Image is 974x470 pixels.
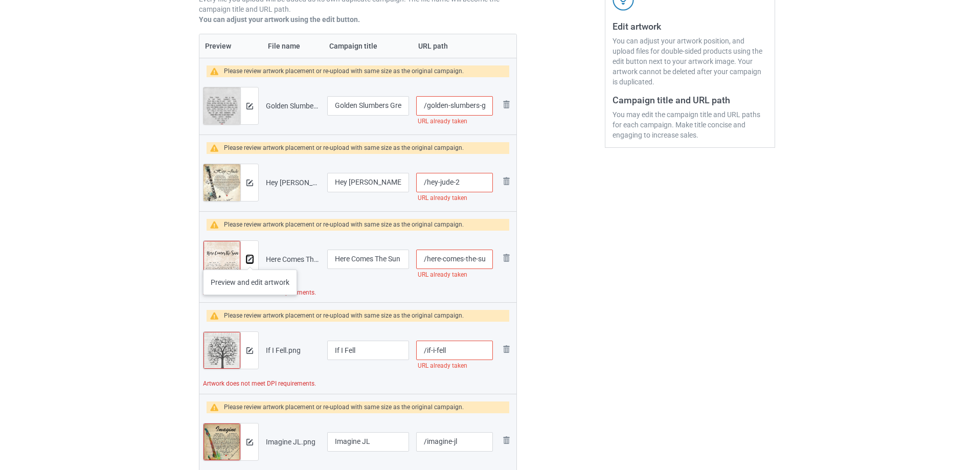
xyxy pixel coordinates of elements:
[500,175,512,187] img: svg+xml;base64,PD94bWwgdmVyc2lvbj0iMS4wIiBlbmNvZGluZz0iVVRGLTgiPz4KPHN2ZyB3aWR0aD0iMjhweCIgaGVpZ2...
[199,34,262,58] th: Preview
[224,142,464,154] div: Please review artwork placement or re-upload with same size as the original campaign.
[416,360,493,372] div: URL already taken
[224,219,464,231] div: Please review artwork placement or re-upload with same size as the original campaign.
[246,439,253,445] img: svg+xml;base64,PD94bWwgdmVyc2lvbj0iMS4wIiBlbmNvZGluZz0iVVRGLTgiPz4KPHN2ZyB3aWR0aD0iMTRweCIgaGVpZ2...
[224,65,464,77] div: Please review artwork placement or re-upload with same size as the original campaign.
[246,180,253,186] img: svg+xml;base64,PD94bWwgdmVyc2lvbj0iMS4wIiBlbmNvZGluZz0iVVRGLTgiPz4KPHN2ZyB3aWR0aD0iMTRweCIgaGVpZ2...
[266,437,320,447] div: Imagine JL.png
[210,144,224,152] img: warning
[413,34,496,58] th: URL path
[266,345,320,355] div: If I Fell.png
[613,94,767,106] h3: Campaign title and URL path
[203,87,240,140] img: original.png
[199,288,516,302] td: Artwork does not meet DPI requirements.
[613,109,767,140] div: You may edit the campaign title and URL paths for each campaign. Make title concise and engaging ...
[266,101,320,111] div: Golden Slumbers Grey Heart Song.png
[613,20,767,32] h3: Edit artwork
[500,252,512,264] img: svg+xml;base64,PD94bWwgdmVyc2lvbj0iMS4wIiBlbmNvZGluZz0iVVRGLTgiPz4KPHN2ZyB3aWR0aD0iMjhweCIgaGVpZ2...
[266,254,320,264] div: Here Comes The Sun.png
[246,103,253,109] img: svg+xml;base64,PD94bWwgdmVyc2lvbj0iMS4wIiBlbmNvZGluZz0iVVRGLTgiPz4KPHN2ZyB3aWR0aD0iMTRweCIgaGVpZ2...
[210,404,224,411] img: warning
[613,36,767,87] div: You can adjust your artwork position, and upload files for double-sided products using the edit b...
[210,68,224,75] img: warning
[224,310,464,322] div: Please review artwork placement or re-upload with same size as the original campaign.
[224,401,464,413] div: Please review artwork placement or re-upload with same size as the original campaign.
[204,241,241,297] img: original.png
[416,116,493,127] div: URL already taken
[500,434,512,446] img: svg+xml;base64,PD94bWwgdmVyc2lvbj0iMS4wIiBlbmNvZGluZz0iVVRGLTgiPz4KPHN2ZyB3aWR0aD0iMjhweCIgaGVpZ2...
[324,34,413,58] th: Campaign title
[246,256,253,263] img: svg+xml;base64,PD94bWwgdmVyc2lvbj0iMS4wIiBlbmNvZGluZz0iVVRGLTgiPz4KPHN2ZyB3aWR0aD0iMTRweCIgaGVpZ2...
[266,177,320,188] div: Hey [PERSON_NAME] 2.png
[416,192,493,204] div: URL already taken
[204,332,241,385] img: original.png
[210,221,224,229] img: warning
[500,343,512,355] img: svg+xml;base64,PD94bWwgdmVyc2lvbj0iMS4wIiBlbmNvZGluZz0iVVRGLTgiPz4KPHN2ZyB3aWR0aD0iMjhweCIgaGVpZ2...
[262,34,324,58] th: File name
[203,164,240,219] img: original.png
[500,98,512,110] img: svg+xml;base64,PD94bWwgdmVyc2lvbj0iMS4wIiBlbmNvZGluZz0iVVRGLTgiPz4KPHN2ZyB3aWR0aD0iMjhweCIgaGVpZ2...
[416,269,493,281] div: URL already taken
[199,15,360,24] b: You can adjust your artwork using the edit button.
[203,270,297,295] div: Preview and edit artwork
[199,379,516,393] td: Artwork does not meet DPI requirements.
[210,312,224,320] img: warning
[246,347,253,354] img: svg+xml;base64,PD94bWwgdmVyc2lvbj0iMS4wIiBlbmNvZGluZz0iVVRGLTgiPz4KPHN2ZyB3aWR0aD0iMTRweCIgaGVpZ2...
